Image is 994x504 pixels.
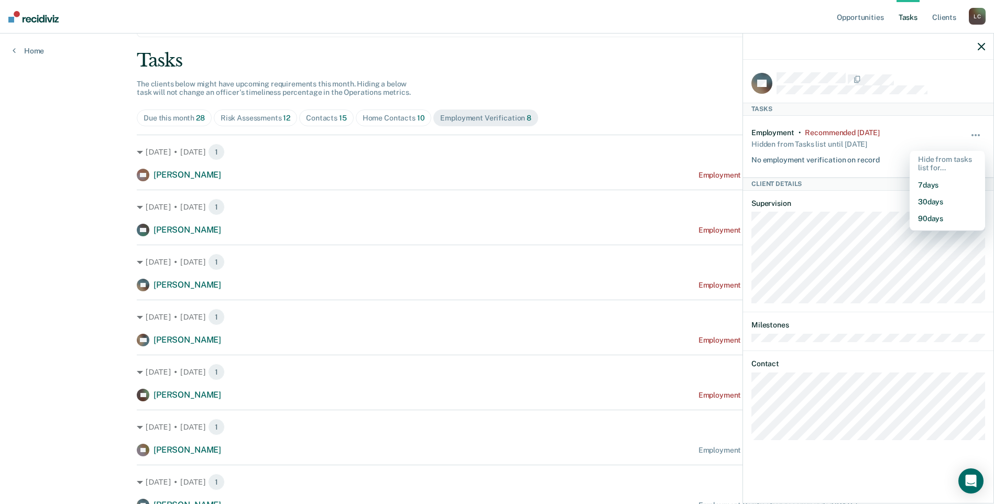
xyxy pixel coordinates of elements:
[698,226,857,235] div: Employment Verification recommended [DATE]
[527,114,531,122] span: 8
[805,128,879,137] div: Recommended 4 months ago
[698,171,857,180] div: Employment Verification recommended [DATE]
[144,114,205,123] div: Due this month
[417,114,425,122] span: 10
[910,210,985,227] button: 90 days
[137,474,857,490] div: [DATE] • [DATE]
[137,144,857,160] div: [DATE] • [DATE]
[154,170,221,180] span: [PERSON_NAME]
[306,114,347,123] div: Contacts
[137,419,857,435] div: [DATE] • [DATE]
[221,114,290,123] div: Risk Assessments
[137,254,857,270] div: [DATE] • [DATE]
[743,103,993,115] div: Tasks
[154,445,221,455] span: [PERSON_NAME]
[339,114,347,122] span: 15
[137,50,857,71] div: Tasks
[154,335,221,345] span: [PERSON_NAME]
[751,359,985,368] dt: Contact
[958,468,984,494] div: Open Intercom Messenger
[137,80,411,97] span: The clients below might have upcoming requirements this month. Hiding a below task will not chang...
[743,178,993,190] div: Client Details
[196,114,205,122] span: 28
[283,114,290,122] span: 12
[698,281,857,290] div: Employment Verification recommended [DATE]
[751,199,985,208] dt: Supervision
[137,309,857,325] div: [DATE] • [DATE]
[208,144,225,160] span: 1
[751,151,880,165] div: No employment verification on record
[799,128,801,137] div: •
[208,474,225,490] span: 1
[154,280,221,290] span: [PERSON_NAME]
[208,364,225,380] span: 1
[208,419,225,435] span: 1
[751,321,985,330] dt: Milestones
[137,364,857,380] div: [DATE] • [DATE]
[910,193,985,210] button: 30 days
[751,137,867,151] div: Hidden from Tasks list until [DATE]
[8,11,59,23] img: Recidiviz
[698,336,857,345] div: Employment Verification recommended [DATE]
[751,128,794,137] div: Employment
[208,199,225,215] span: 1
[440,114,531,123] div: Employment Verification
[910,151,985,177] div: Hide from tasks list for...
[137,199,857,215] div: [DATE] • [DATE]
[363,114,425,123] div: Home Contacts
[969,8,986,25] div: L C
[698,391,857,400] div: Employment Verification recommended [DATE]
[154,390,221,400] span: [PERSON_NAME]
[698,446,857,455] div: Employment Verification recommended [DATE]
[154,225,221,235] span: [PERSON_NAME]
[910,177,985,193] button: 7 days
[208,254,225,270] span: 1
[208,309,225,325] span: 1
[13,46,44,56] a: Home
